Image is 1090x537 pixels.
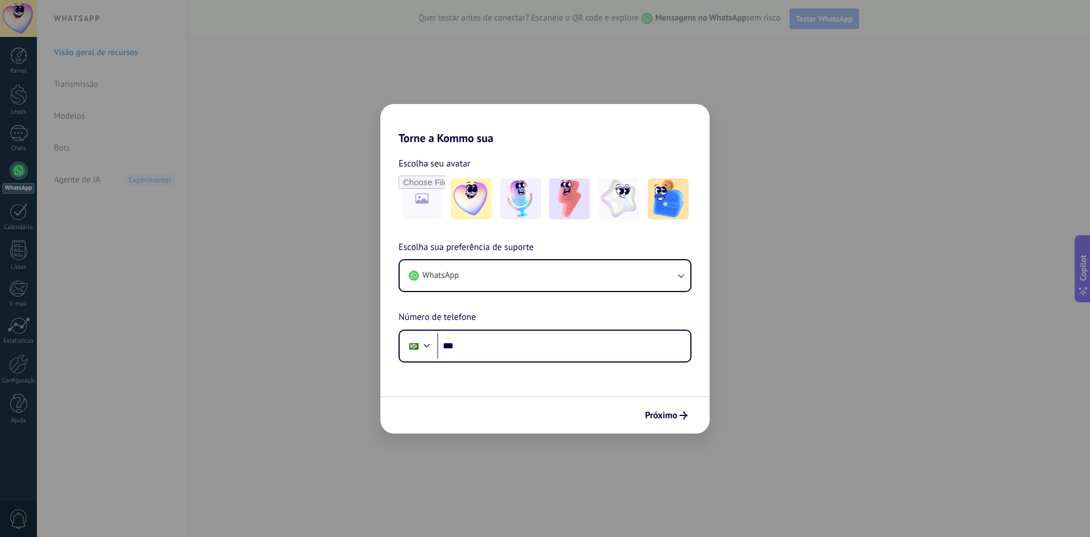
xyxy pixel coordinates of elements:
h2: Torne a Kommo sua [380,104,710,145]
span: Número de telefone [399,310,476,325]
button: WhatsApp [400,260,690,291]
img: -2.jpeg [500,178,541,219]
div: Brazil: + 55 [403,334,425,358]
img: -1.jpeg [451,178,492,219]
span: Escolha seu avatar [399,156,471,171]
img: -3.jpeg [549,178,590,219]
span: WhatsApp [422,270,459,281]
img: -5.jpeg [648,178,689,219]
span: Próximo [645,411,677,419]
button: Próximo [640,406,693,425]
span: Escolha sua preferência de suporte [399,240,534,255]
img: -4.jpeg [598,178,639,219]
